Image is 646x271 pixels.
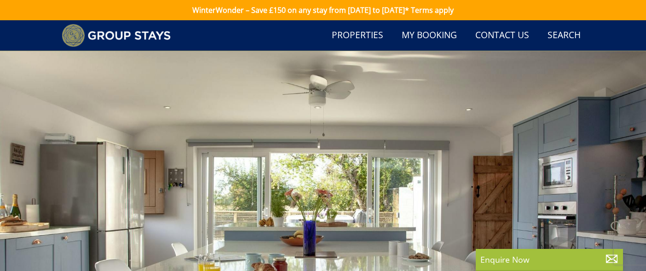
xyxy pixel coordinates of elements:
[62,24,171,47] img: Group Stays
[398,25,461,46] a: My Booking
[544,25,584,46] a: Search
[472,25,533,46] a: Contact Us
[480,254,618,265] p: Enquire Now
[328,25,387,46] a: Properties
